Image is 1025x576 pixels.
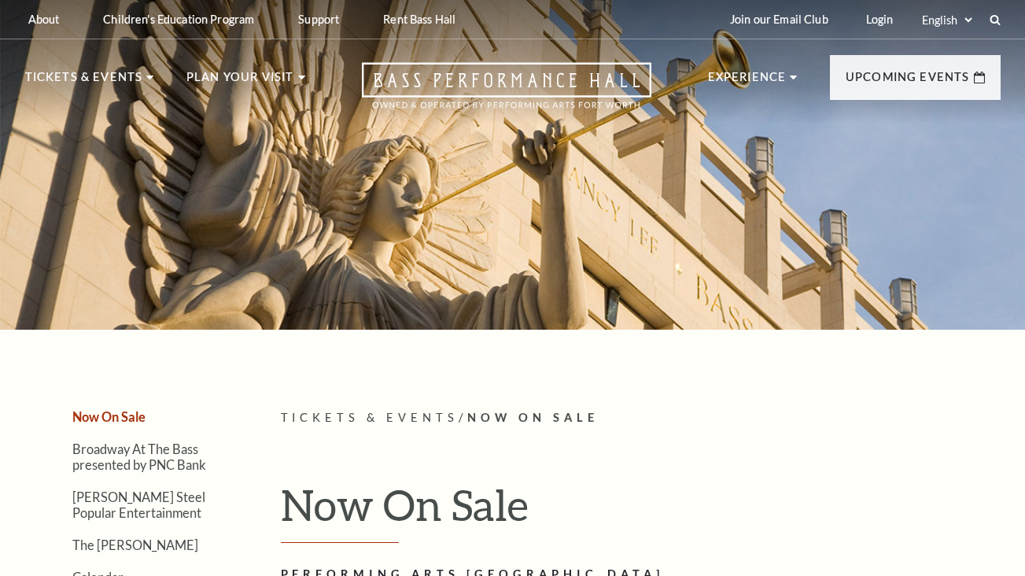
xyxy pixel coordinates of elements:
p: / [281,408,1001,428]
p: Plan Your Visit [186,68,294,96]
a: [PERSON_NAME] Steel Popular Entertainment [72,489,205,519]
p: Children's Education Program [103,13,254,26]
span: Tickets & Events [281,411,459,424]
p: Support [298,13,339,26]
a: The [PERSON_NAME] [72,537,198,552]
p: Upcoming Events [846,68,970,96]
select: Select: [919,13,975,28]
p: About [28,13,60,26]
p: Rent Bass Hall [383,13,455,26]
a: Now On Sale [72,409,146,424]
p: Experience [708,68,787,96]
h1: Now On Sale [281,479,1001,544]
a: Broadway At The Bass presented by PNC Bank [72,441,206,471]
p: Tickets & Events [25,68,143,96]
span: Now On Sale [467,411,599,424]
